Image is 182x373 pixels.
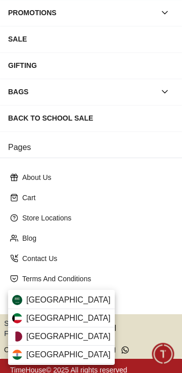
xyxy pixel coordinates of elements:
[26,349,111,361] span: [GEOGRAPHIC_DATA]
[26,294,111,306] span: [GEOGRAPHIC_DATA]
[152,343,174,365] div: Chat Widget
[12,331,22,342] img: Qatar
[12,350,22,360] img: India
[26,312,111,324] span: [GEOGRAPHIC_DATA]
[12,313,22,323] img: Kuwait
[12,295,22,305] img: Saudi Arabia
[26,330,111,343] span: [GEOGRAPHIC_DATA]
